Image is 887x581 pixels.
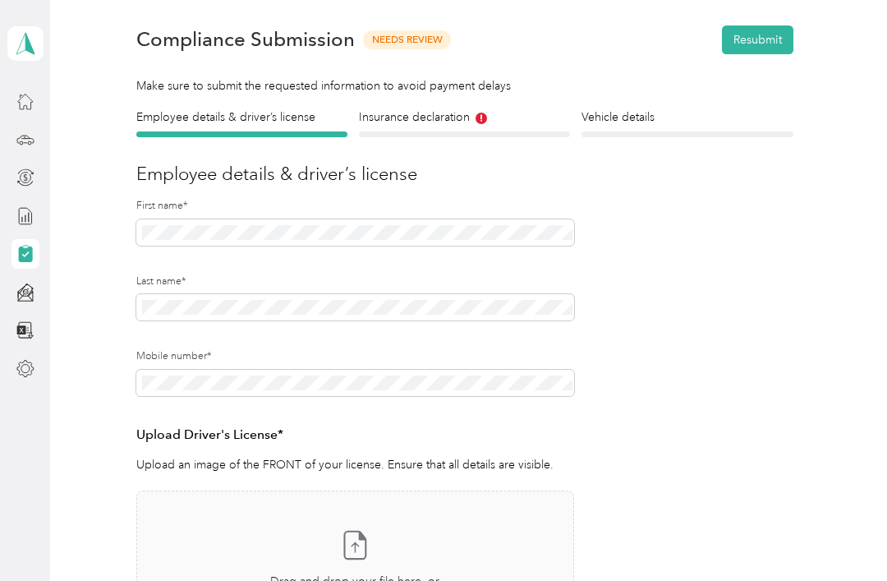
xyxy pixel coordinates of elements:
[722,25,793,54] button: Resubmit
[136,77,793,95] div: Make sure to submit the requested information to avoid payment delays
[136,28,355,51] h1: Compliance Submission
[795,489,887,581] iframe: Everlance-gr Chat Button Frame
[136,274,574,289] label: Last name*
[581,108,793,126] h4: Vehicle details
[136,160,793,187] h3: Employee details & driver’s license
[363,30,451,49] span: Needs Review
[136,456,574,473] p: Upload an image of the FRONT of your license. Ensure that all details are visible.
[359,108,570,126] h4: Insurance declaration
[136,349,574,364] label: Mobile number*
[136,199,574,214] label: First name*
[136,108,347,126] h4: Employee details & driver’s license
[136,425,574,445] h3: Upload Driver's License*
